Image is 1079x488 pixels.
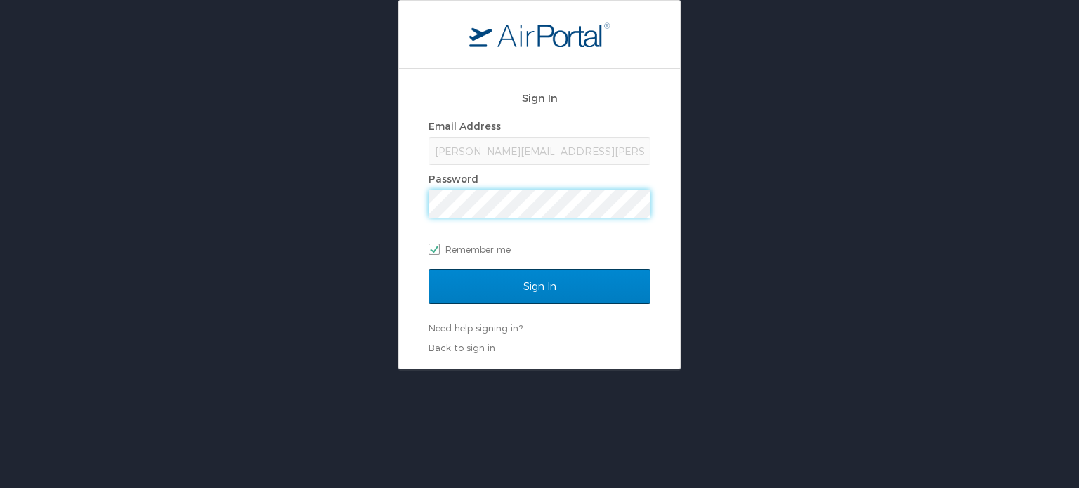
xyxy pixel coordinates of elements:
[429,173,478,185] label: Password
[429,90,650,106] h2: Sign In
[429,269,650,304] input: Sign In
[429,322,523,334] a: Need help signing in?
[429,120,501,132] label: Email Address
[469,22,610,47] img: logo
[429,342,495,353] a: Back to sign in
[429,239,650,260] label: Remember me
